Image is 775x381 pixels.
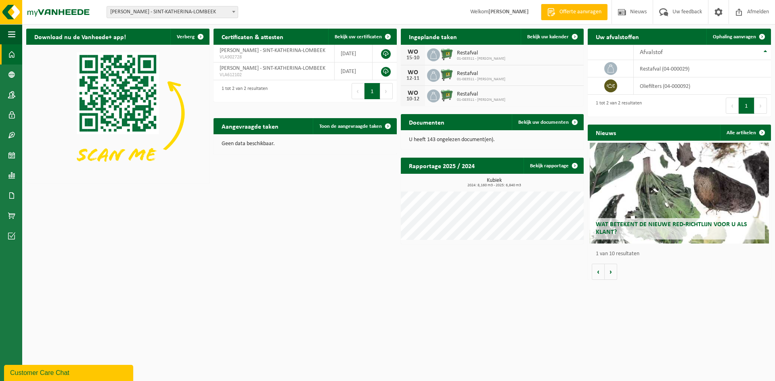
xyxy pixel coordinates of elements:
a: Bekijk uw documenten [512,114,583,130]
button: Vorige [592,264,605,280]
a: Offerte aanvragen [541,4,607,20]
span: VLA902728 [220,54,328,60]
a: Alle artikelen [720,125,770,141]
span: Ophaling aanvragen [713,34,756,40]
span: Bekijk uw kalender [527,34,569,40]
div: WO [405,69,421,76]
iframe: chat widget [4,363,135,381]
a: Wat betekent de nieuwe RED-richtlijn voor u als klant? [590,143,769,244]
button: Previous [352,83,364,99]
div: 15-10 [405,55,421,61]
span: Bekijk uw documenten [518,120,569,125]
span: Afvalstof [640,49,663,56]
span: Wat betekent de nieuwe RED-richtlijn voor u als klant? [596,221,747,235]
span: Restafval [457,71,505,77]
button: 1 [364,83,380,99]
div: 12-11 [405,76,421,81]
button: Next [380,83,393,99]
img: Download de VHEPlus App [26,45,209,182]
a: Bekijk rapportage [524,158,583,174]
button: 1 [739,98,754,114]
h2: Ingeplande taken [401,29,465,44]
span: 01-083511 - [PERSON_NAME] [457,77,505,82]
td: [DATE] [335,62,373,80]
div: 1 tot 2 van 2 resultaten [592,97,642,115]
h2: Certificaten & attesten [214,29,291,44]
span: Restafval [457,50,505,56]
h2: Aangevraagde taken [214,118,287,134]
span: Toon de aangevraagde taken [319,124,382,129]
a: Bekijk uw kalender [521,29,583,45]
a: Toon de aangevraagde taken [313,118,396,134]
button: Verberg [170,29,209,45]
span: [PERSON_NAME] - SINT-KATHERINA-LOMBEEK [220,48,325,54]
p: U heeft 143 ongelezen document(en). [409,137,576,143]
a: Bekijk uw certificaten [328,29,396,45]
h2: Rapportage 2025 / 2024 [401,158,483,173]
h2: Uw afvalstoffen [588,29,647,44]
span: [PERSON_NAME] - SINT-KATHERINA-LOMBEEK [220,65,325,71]
img: WB-0660-HPE-GN-01 [440,88,454,102]
h2: Documenten [401,114,452,130]
span: 01-083511 - [PERSON_NAME] [457,56,505,61]
span: Bekijk uw certificaten [335,34,382,40]
button: Next [754,98,767,114]
button: Volgende [605,264,617,280]
div: WO [405,49,421,55]
span: 01-083511 - [PERSON_NAME] [457,98,505,102]
div: 10-12 [405,96,421,102]
span: VAN DE PERRE PAUL - SINT-KATHERINA-LOMBEEK [107,6,238,18]
img: WB-0660-HPE-GN-01 [440,68,454,81]
div: WO [405,90,421,96]
h2: Download nu de Vanheede+ app! [26,29,134,44]
button: Previous [726,98,739,114]
span: Offerte aanvragen [557,8,603,16]
p: 1 van 10 resultaten [596,251,767,257]
span: VLA612102 [220,72,328,78]
a: Ophaling aanvragen [706,29,770,45]
h3: Kubiek [405,178,584,187]
div: 1 tot 2 van 2 resultaten [218,82,268,100]
span: Verberg [177,34,195,40]
strong: [PERSON_NAME] [488,9,529,15]
h2: Nieuws [588,125,624,140]
td: oliefilters (04-000092) [634,77,771,95]
img: WB-0660-HPE-GN-01 [440,47,454,61]
span: Restafval [457,91,505,98]
span: 2024: 8,160 m3 - 2025: 6,840 m3 [405,183,584,187]
p: Geen data beschikbaar. [222,141,389,147]
td: restafval (04-000029) [634,60,771,77]
td: [DATE] [335,45,373,62]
